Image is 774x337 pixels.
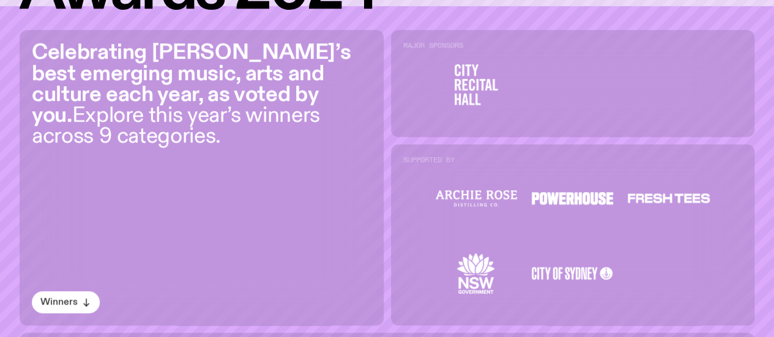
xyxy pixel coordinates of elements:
[32,42,371,147] p: Explore this year’s winners across 9 categories.
[32,42,351,127] strong: Celebrating [PERSON_NAME]’s best emerging music, arts and culture each year, as voted by you.
[403,42,743,49] h2: Major Sponsors
[40,298,78,307] span: Winners
[32,291,100,313] button: Winners
[403,157,743,163] h2: Supported By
